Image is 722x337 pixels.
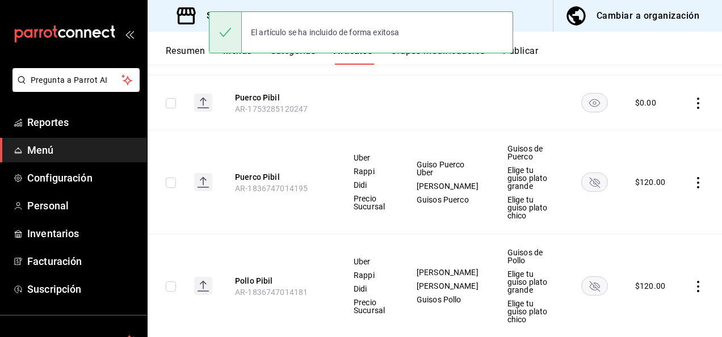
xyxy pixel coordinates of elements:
div: Cambiar a organización [597,8,699,24]
span: Inventarios [27,226,138,241]
span: Guisos de Pollo [507,248,553,264]
button: edit-product-location [235,171,326,183]
div: $ 120.00 [635,280,665,292]
button: open_drawer_menu [125,30,134,39]
span: Guisos Pollo [417,296,479,304]
button: Publicar [503,45,538,65]
span: Pregunta a Parrot AI [31,74,122,86]
span: AR-1836747014181 [235,288,308,297]
span: [PERSON_NAME] [417,268,479,276]
span: AR-1753285120247 [235,104,308,113]
div: El artículo se ha incluido de forma exitosa [242,20,408,45]
div: navigation tabs [166,45,722,65]
span: Reportes [27,115,138,130]
span: Elige tu guiso plato grande [507,270,553,294]
button: actions [692,98,704,109]
h3: Sucursal: [PERSON_NAME] ([PERSON_NAME]) [198,9,396,23]
span: [PERSON_NAME] [417,182,479,190]
span: Didi [354,181,388,189]
span: Guisos Puerco [417,196,479,204]
span: Precio Sucursal [354,298,388,314]
span: Elige tu guiso plato grande [507,166,553,190]
span: Guiso Puerco Uber [417,161,479,176]
button: edit-product-location [235,275,326,287]
span: [PERSON_NAME] [417,282,479,290]
span: AR-1836747014195 [235,184,308,193]
span: Uber [354,258,388,266]
div: $ 0.00 [635,97,656,108]
span: Rappi [354,271,388,279]
span: Rappi [354,167,388,175]
span: Elige tu guiso plato chico [507,196,553,220]
a: Pregunta a Parrot AI [8,82,140,94]
button: availability-product [581,93,608,112]
button: availability-product [581,172,608,192]
span: Facturación [27,254,138,269]
div: $ 120.00 [635,176,665,188]
span: Personal [27,198,138,213]
button: availability-product [581,276,608,296]
span: Guisos de Puerco [507,145,553,161]
span: Menú [27,142,138,158]
span: Configuración [27,170,138,186]
span: Uber [354,154,388,162]
span: Precio Sucursal [354,195,388,210]
button: Resumen [166,45,205,65]
button: actions [692,177,704,188]
span: Elige tu guiso plato chico [507,300,553,323]
button: edit-product-location [235,92,326,103]
span: Suscripción [27,281,138,297]
button: Pregunta a Parrot AI [12,68,140,92]
span: Didi [354,285,388,293]
button: actions [692,281,704,292]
